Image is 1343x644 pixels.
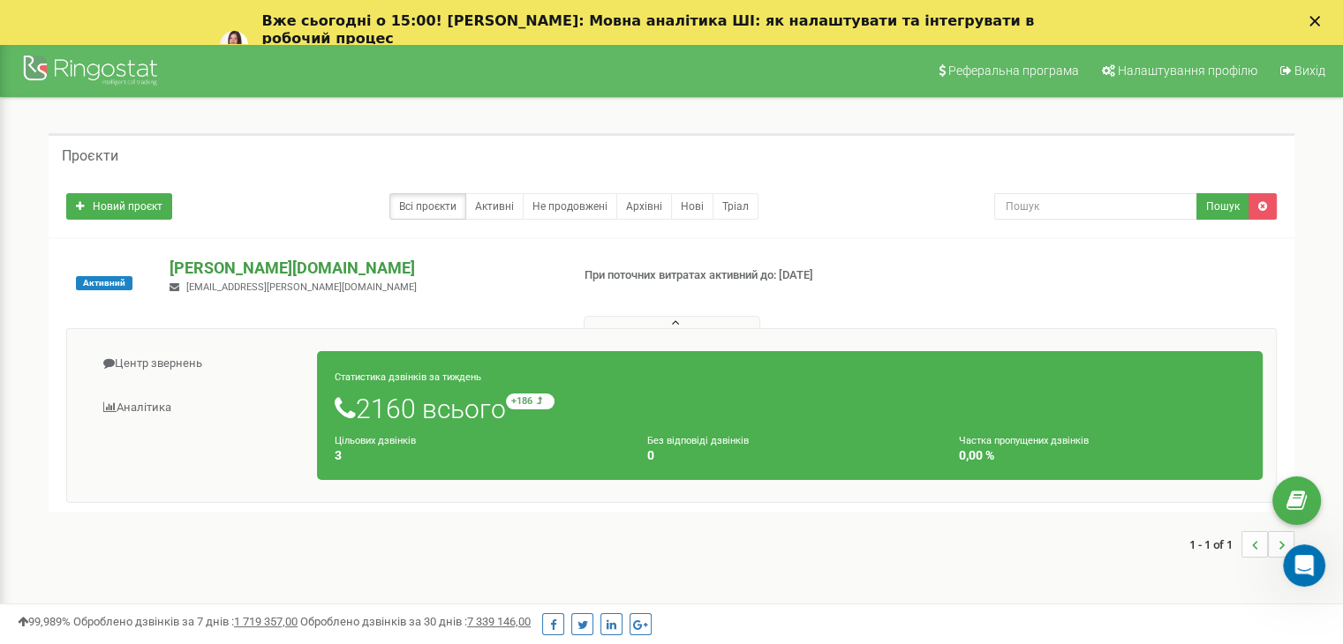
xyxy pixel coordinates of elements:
a: Нові [671,193,713,220]
a: Всі проєкти [389,193,466,220]
h1: 2160 всього [335,393,1245,423]
h5: Проєкти [62,148,118,164]
span: Вихід [1294,64,1325,78]
a: Архівні [616,193,672,220]
small: +186 [506,393,555,409]
img: Profile image for Yuliia [220,31,248,59]
u: 7 339 146,00 [467,615,531,628]
p: [PERSON_NAME][DOMAIN_NAME] [170,257,555,280]
h4: 0,00 % [959,449,1245,462]
small: Цільових дзвінків [335,435,416,446]
a: Активні [465,193,524,220]
a: Вихід [1269,44,1334,97]
span: 99,989% [18,615,71,628]
iframe: Intercom live chat [1283,544,1325,587]
h4: 0 [647,449,933,462]
h4: 3 [335,449,621,462]
span: Реферальна програма [948,64,1079,78]
u: 1 719 357,00 [234,615,298,628]
a: Реферальна програма [927,44,1088,97]
span: Активний [76,276,132,290]
small: Без відповіді дзвінків [647,435,749,446]
span: Налаштування профілю [1118,64,1257,78]
span: Оброблено дзвінків за 7 днів : [73,615,298,628]
span: [EMAIL_ADDRESS][PERSON_NAME][DOMAIN_NAME] [186,281,417,293]
a: Не продовжені [523,193,617,220]
a: Тріал [713,193,758,220]
a: Центр звернень [80,342,318,386]
a: Налаштування профілю [1090,44,1266,97]
a: Новий проєкт [66,193,172,220]
span: Оброблено дзвінків за 30 днів : [300,615,531,628]
nav: ... [1189,513,1294,575]
small: Частка пропущених дзвінків [959,435,1089,446]
span: 1 - 1 of 1 [1189,531,1241,558]
div: Закрыть [1309,16,1327,26]
b: Вже сьогодні о 15:00! [PERSON_NAME]: Мовна аналітика ШІ: як налаштувати та інтегрувати в робочий ... [262,12,1035,47]
input: Пошук [994,193,1197,220]
small: Статистика дзвінків за тиждень [335,371,481,383]
a: Аналiтика [80,386,318,430]
p: При поточних витратах активний до: [DATE] [585,267,867,284]
button: Пошук [1196,193,1249,220]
